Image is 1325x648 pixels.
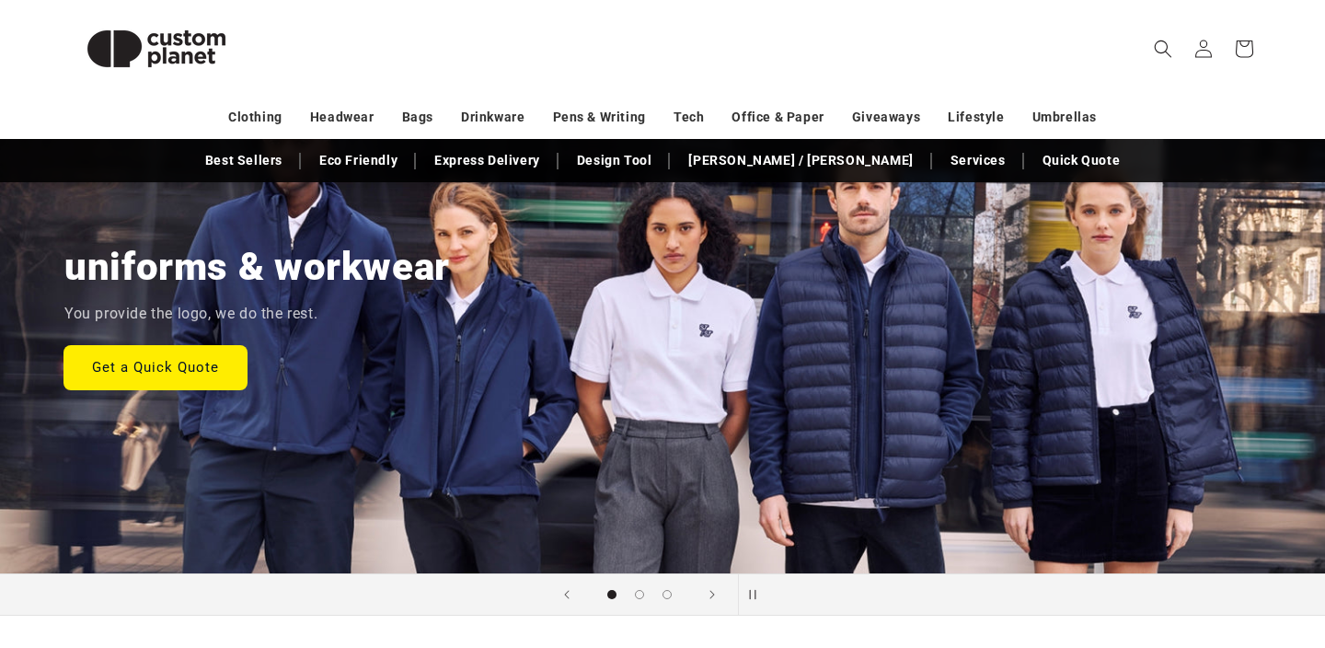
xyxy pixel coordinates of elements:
[310,145,407,177] a: Eco Friendly
[228,101,282,133] a: Clothing
[402,101,433,133] a: Bags
[461,101,524,133] a: Drinkware
[732,101,824,133] a: Office & Paper
[64,301,317,328] p: You provide the logo, we do the rest.
[738,574,778,615] button: Pause slideshow
[1143,29,1183,69] summary: Search
[852,101,920,133] a: Giveaways
[674,101,704,133] a: Tech
[1033,145,1130,177] a: Quick Quote
[196,145,292,177] a: Best Sellers
[547,574,587,615] button: Previous slide
[1009,449,1325,648] iframe: Chat Widget
[64,345,247,388] a: Get a Quick Quote
[598,581,626,608] button: Load slide 1 of 3
[692,574,732,615] button: Next slide
[653,581,681,608] button: Load slide 3 of 3
[64,7,248,90] img: Custom Planet
[310,101,374,133] a: Headwear
[679,145,922,177] a: [PERSON_NAME] / [PERSON_NAME]
[1032,101,1097,133] a: Umbrellas
[626,581,653,608] button: Load slide 2 of 3
[941,145,1015,177] a: Services
[64,242,450,292] h2: uniforms & workwear
[553,101,646,133] a: Pens & Writing
[948,101,1004,133] a: Lifestyle
[568,145,662,177] a: Design Tool
[425,145,549,177] a: Express Delivery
